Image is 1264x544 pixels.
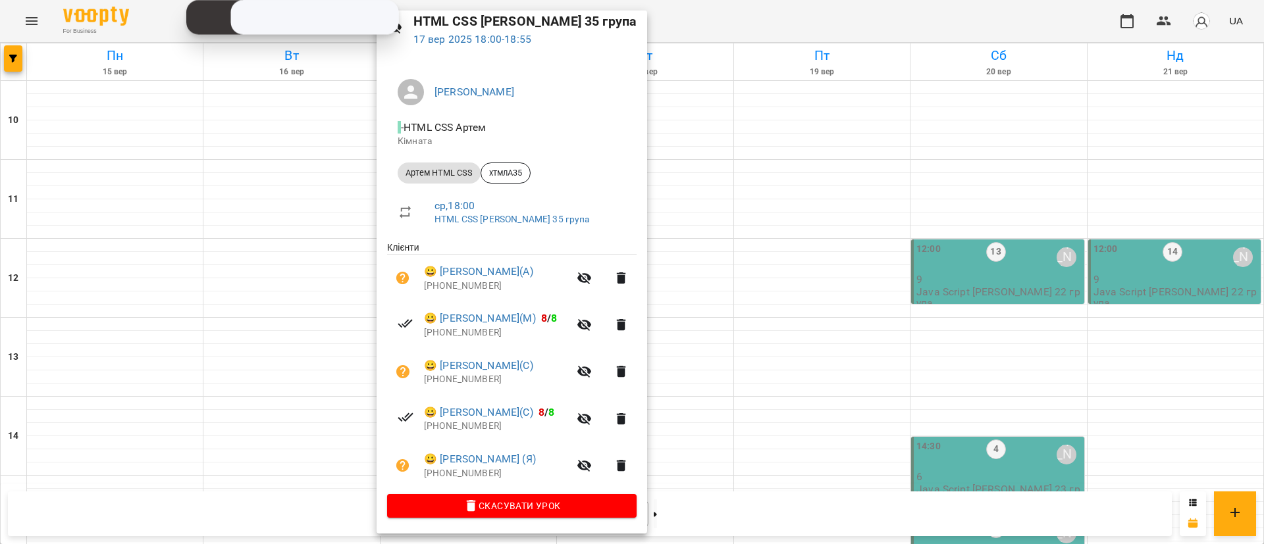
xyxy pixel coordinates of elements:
[541,312,557,324] b: /
[398,167,481,179] span: Артем HTML CSS
[413,11,637,32] h6: HTML CSS [PERSON_NAME] 35 група
[387,241,637,494] ul: Клієнти
[424,451,536,467] a: 😀 [PERSON_NAME] (Я)
[424,358,533,374] a: 😀 [PERSON_NAME](С)
[548,406,554,418] span: 8
[424,280,569,293] p: [PHONE_NUMBER]
[434,199,475,212] a: ср , 18:00
[424,405,533,420] a: 😀 [PERSON_NAME](С)
[424,467,569,480] p: [PHONE_NUMBER]
[481,162,531,184] div: хтмлА35
[539,406,554,418] b: /
[551,312,557,324] span: 8
[424,310,536,326] a: 😀 [PERSON_NAME](М)
[424,326,569,339] p: [PHONE_NUMBER]
[424,373,569,386] p: [PHONE_NUMBER]
[541,312,547,324] span: 8
[398,409,413,425] svg: Візит сплачено
[398,498,626,514] span: Скасувати Урок
[424,420,569,433] p: [PHONE_NUMBER]
[387,356,419,387] button: Візит ще не сплачено. Додати оплату?
[413,33,531,45] a: 17 вер 2025 18:00-18:55
[398,135,626,148] p: Кімната
[387,262,419,294] button: Візит ще не сплачено. Додати оплату?
[434,86,514,98] a: [PERSON_NAME]
[434,214,590,224] a: HTML CSS [PERSON_NAME] 35 група
[481,167,530,179] span: хтмлА35
[398,121,488,134] span: - HTML CSS Артем
[424,264,533,280] a: 😀 [PERSON_NAME](А)
[387,494,637,518] button: Скасувати Урок
[387,450,419,482] button: Візит ще не сплачено. Додати оплату?
[539,406,544,418] span: 8
[398,316,413,332] svg: Візит сплачено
